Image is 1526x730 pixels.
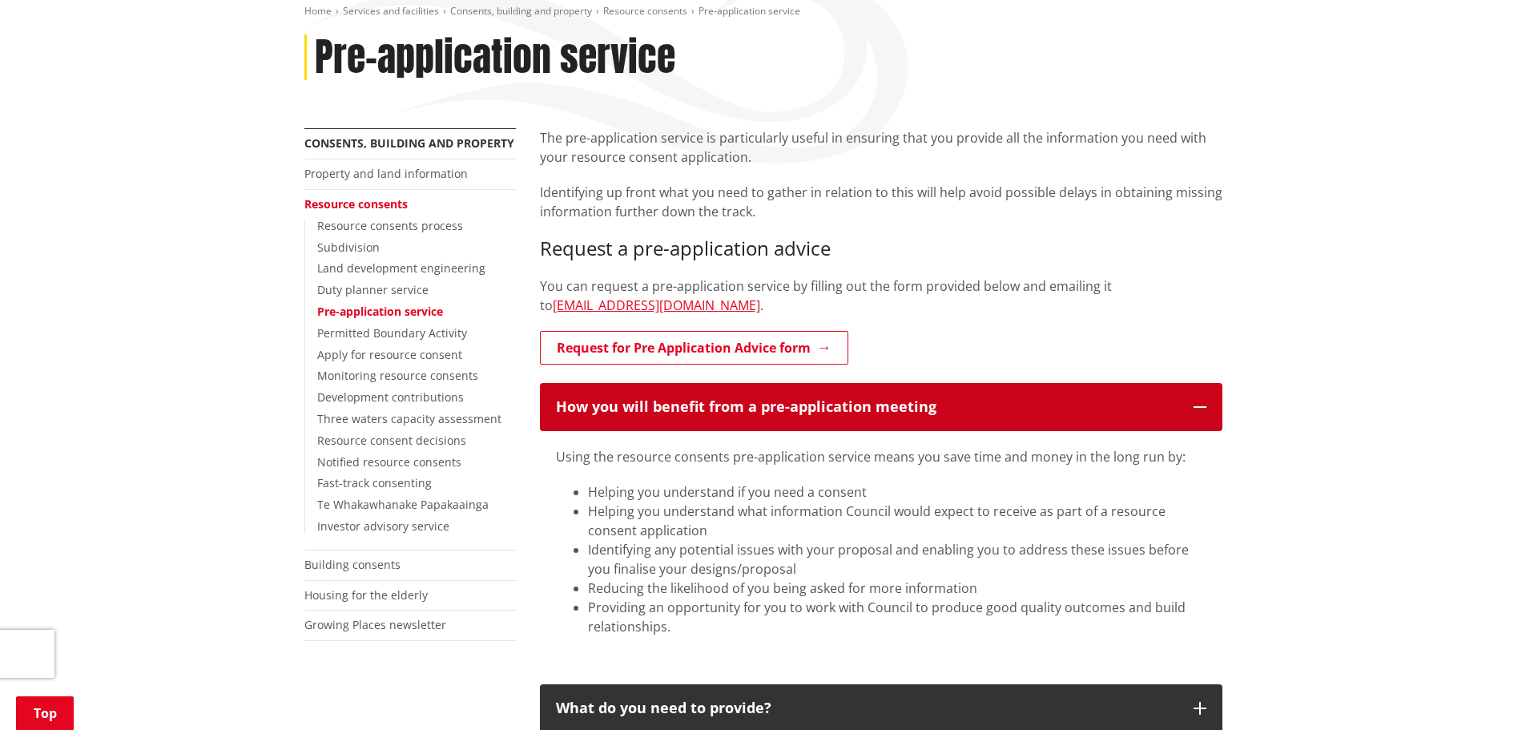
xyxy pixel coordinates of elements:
a: Consents, building and property [450,4,592,18]
h3: Request a pre-application advice [540,237,1222,260]
a: Duty planner service [317,282,429,297]
a: Fast-track consenting [317,475,432,490]
p: The pre-application service is particularly useful in ensuring that you provide all the informati... [540,128,1222,167]
div: What do you need to provide? [556,700,1178,716]
a: Land development engineering [317,260,485,276]
p: Using the resource consents pre-application service means you save time and money in the long run... [556,447,1206,466]
a: Te Whakawhanake Papakaainga [317,497,489,512]
a: Top [16,696,74,730]
a: Property and land information [304,166,468,181]
a: Resource consents [304,196,408,212]
a: Pre-application service [317,304,443,319]
a: Resource consents process [317,218,463,233]
button: How you will benefit from a pre-application meeting [540,383,1222,431]
a: Request for Pre Application Advice form [540,331,848,365]
li: Helping you understand what information Council would expect to receive as part of a resource con... [588,502,1206,540]
a: Notified resource consents [317,454,461,470]
a: Resource consent decisions [317,433,466,448]
a: Three waters capacity assessment [317,411,501,426]
a: Home [304,4,332,18]
a: Building consents [304,557,401,572]
a: Monitoring resource consents [317,368,478,383]
a: [EMAIL_ADDRESS][DOMAIN_NAME] [553,296,760,314]
a: Development contributions [317,389,464,405]
p: You can request a pre-application service by filling out the form provided below and emailing it ... [540,276,1222,315]
p: Identifying up front what you need to gather in relation to this will help avoid possible delays ... [540,183,1222,221]
li: Providing an opportunity for you to work with Council to produce good quality outcomes and build ... [588,598,1206,636]
iframe: Messenger Launcher [1452,663,1510,720]
li: Identifying any potential issues with your proposal and enabling you to address these issues befo... [588,540,1206,579]
a: Subdivision [317,240,380,255]
li: Helping you understand if you need a consent [588,482,1206,502]
a: Consents, building and property [304,135,514,151]
span: Pre-application service [699,4,800,18]
nav: breadcrumb [304,5,1222,18]
h3: How you will benefit from a pre-application meeting [556,399,1178,415]
a: Permitted Boundary Activity [317,325,467,341]
a: Investor advisory service [317,518,449,534]
a: Growing Places newsletter [304,617,446,632]
a: Apply for resource consent [317,347,462,362]
a: Services and facilities [343,4,439,18]
a: Resource consents [603,4,687,18]
a: Housing for the elderly [304,587,428,603]
li: Reducing the likelihood of you being asked for more information [588,579,1206,598]
h1: Pre-application service [315,34,675,81]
